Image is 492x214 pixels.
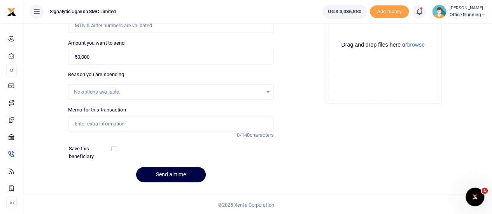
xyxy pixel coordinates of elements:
[68,18,274,33] input: MTN & Airtel numbers are validated
[481,188,488,194] span: 1
[68,39,124,47] label: Amount you want to send
[136,167,206,182] button: Send airtime
[328,8,361,16] span: UGX 3,036,880
[370,5,409,18] li: Toup your wallet
[322,5,367,19] a: UGX 3,036,880
[319,5,370,19] li: Wallet ballance
[7,7,16,17] img: logo-small
[68,117,274,131] input: Enter extra information
[407,42,425,47] button: browse
[6,197,17,209] li: Ac
[7,9,16,14] a: logo-small logo-large logo-large
[6,64,17,77] li: M
[68,106,126,114] label: Memo for this transaction
[250,132,274,138] span: characters
[68,71,124,78] label: Reason you are spending
[449,11,486,18] span: Office Running
[74,88,263,96] div: No options available.
[328,41,438,49] div: Drag and drop files here or
[370,8,409,14] a: Add money
[370,5,409,18] span: Add money
[432,5,446,19] img: profile-user
[449,5,486,12] small: [PERSON_NAME]
[466,188,484,206] iframe: Intercom live chat
[237,132,250,138] span: 0/140
[47,8,119,15] span: Signalytic Uganda SMC Limited
[432,5,486,19] a: profile-user [PERSON_NAME] Office Running
[69,145,113,160] label: Save this beneficiary
[68,50,274,64] input: UGX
